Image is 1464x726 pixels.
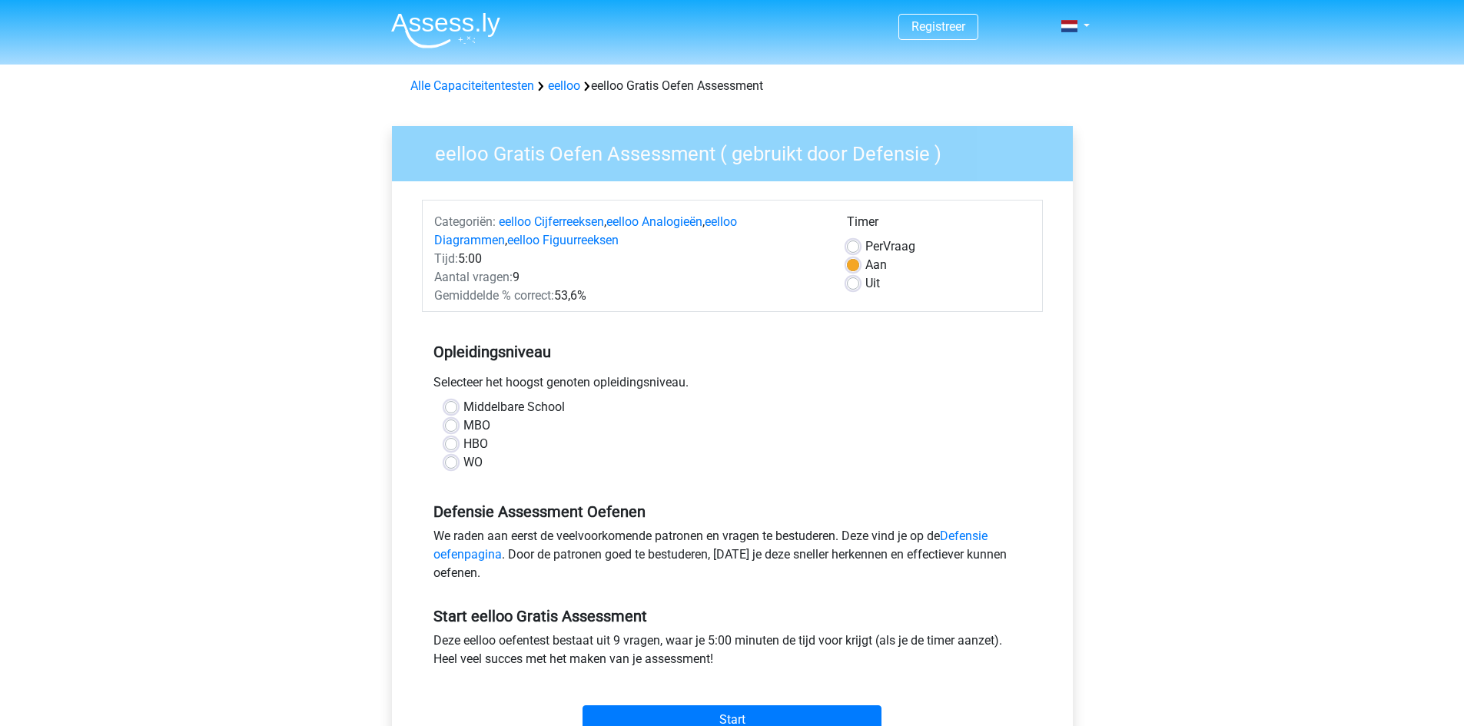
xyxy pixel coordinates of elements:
label: HBO [463,435,488,453]
div: , , , [423,213,835,250]
div: 5:00 [423,250,835,268]
label: Aan [865,256,887,274]
span: Categoriën: [434,214,496,229]
div: Selecteer het hoogst genoten opleidingsniveau. [422,373,1043,398]
div: Deze eelloo oefentest bestaat uit 9 vragen, waar je 5:00 minuten de tijd voor krijgt (als je de t... [422,632,1043,675]
a: eelloo [548,78,580,93]
span: Tijd: [434,251,458,266]
span: Gemiddelde % correct: [434,288,554,303]
a: eelloo Cijferreeksen [499,214,604,229]
span: Aantal vragen: [434,270,513,284]
label: Middelbare School [463,398,565,416]
div: Timer [847,213,1031,237]
img: Assessly [391,12,500,48]
div: 53,6% [423,287,835,305]
div: eelloo Gratis Oefen Assessment [404,77,1061,95]
div: 9 [423,268,835,287]
div: We raden aan eerst de veelvoorkomende patronen en vragen te bestuderen. Deze vind je op de . Door... [422,527,1043,588]
a: Alle Capaciteitentesten [410,78,534,93]
a: eelloo Figuurreeksen [507,233,619,247]
a: Registreer [911,19,965,34]
h5: Opleidingsniveau [433,336,1031,367]
label: WO [463,453,483,472]
a: eelloo Analogieën [606,214,702,229]
label: Vraag [865,237,915,256]
h3: eelloo Gratis Oefen Assessment ( gebruikt door Defensie ) [417,136,1061,166]
label: Uit [865,274,880,293]
span: Per [865,239,883,254]
h5: Defensie Assessment Oefenen [433,502,1031,521]
label: MBO [463,416,490,435]
h5: Start eelloo Gratis Assessment [433,607,1031,625]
